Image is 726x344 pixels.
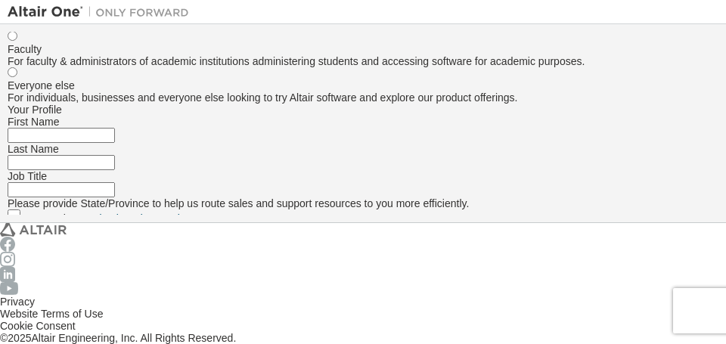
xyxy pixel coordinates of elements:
a: Academic End-User License Agreement [78,212,262,225]
label: Last Name [8,143,59,155]
div: Everyone else [8,79,718,91]
div: Faculty [8,43,718,55]
label: First Name [8,116,59,128]
label: Job Title [8,170,47,182]
div: For individuals, businesses and everyone else looking to try Altair software and explore our prod... [8,91,718,104]
div: Please provide State/Province to help us route sales and support resources to you more efficiently. [8,197,718,209]
div: For faculty & administrators of academic institutions administering students and accessing softwa... [8,55,718,67]
div: Your Profile [8,104,718,116]
label: I accept the [20,212,262,225]
img: Altair One [8,5,197,20]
